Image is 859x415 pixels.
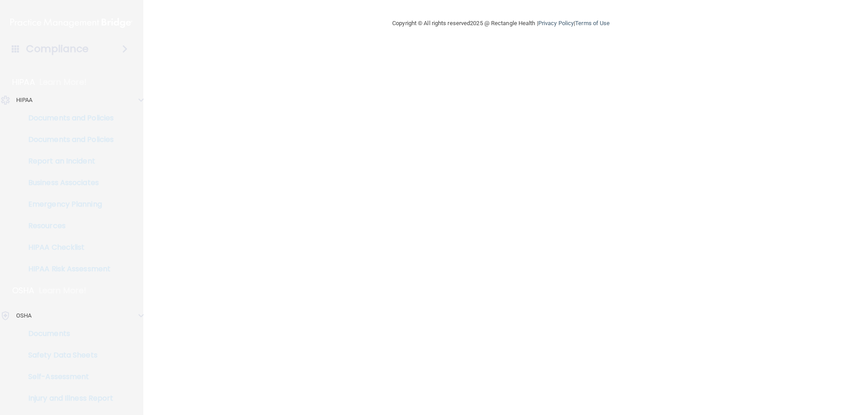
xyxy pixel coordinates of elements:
p: Documents and Policies [6,135,128,144]
a: Terms of Use [575,20,610,26]
p: Documents [6,329,128,338]
a: Privacy Policy [538,20,574,26]
p: HIPAA [16,95,33,106]
p: Injury and Illness Report [6,394,128,403]
p: Learn More! [40,77,87,88]
p: OSHA [16,310,31,321]
p: Emergency Planning [6,200,128,209]
p: Business Associates [6,178,128,187]
p: Documents and Policies [6,114,128,123]
p: Self-Assessment [6,372,128,381]
p: HIPAA Risk Assessment [6,265,128,274]
p: Learn More! [39,285,87,296]
p: OSHA [12,285,35,296]
img: PMB logo [10,14,133,32]
p: HIPAA Checklist [6,243,128,252]
h4: Compliance [26,43,89,55]
p: Safety Data Sheets [6,351,128,360]
div: Copyright © All rights reserved 2025 @ Rectangle Health | | [337,9,665,38]
p: Resources [6,221,128,230]
p: HIPAA [12,77,35,88]
p: Report an Incident [6,157,128,166]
